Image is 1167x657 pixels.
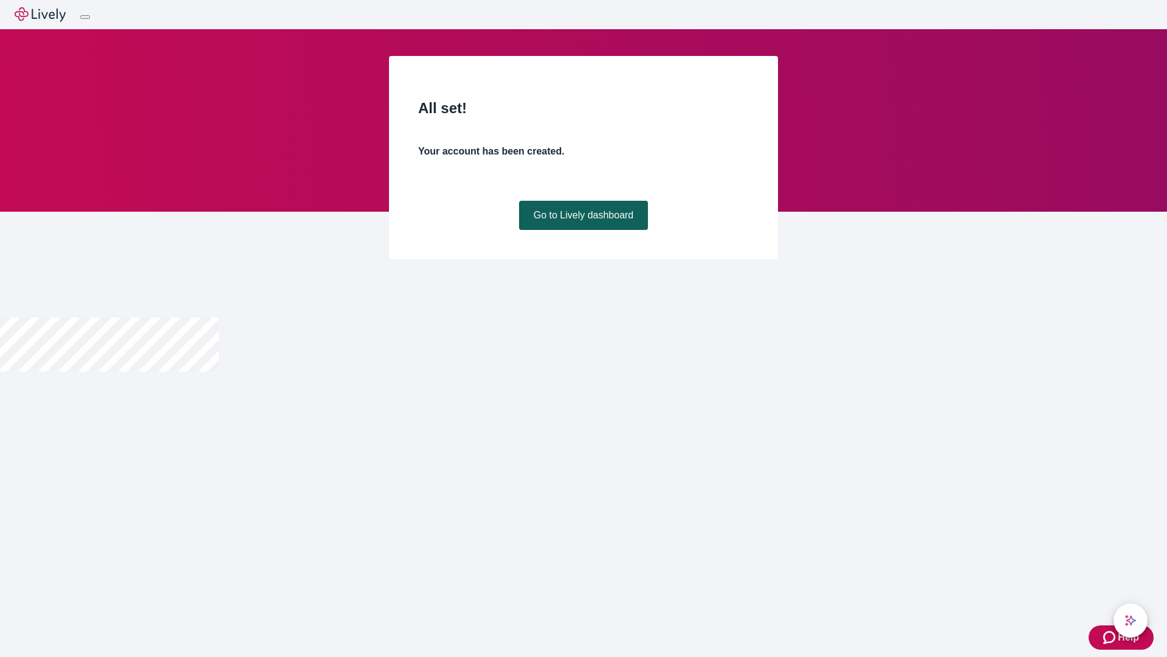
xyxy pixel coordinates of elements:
h4: Your account has been created. [418,144,749,159]
svg: Lively AI Assistant [1124,614,1137,627]
span: Help [1118,630,1139,645]
button: Log out [80,15,90,19]
svg: Zendesk support icon [1103,630,1118,645]
a: Go to Lively dashboard [519,201,649,230]
img: Lively [15,7,66,22]
button: chat [1114,603,1148,638]
button: Zendesk support iconHelp [1089,625,1154,650]
h2: All set! [418,97,749,119]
